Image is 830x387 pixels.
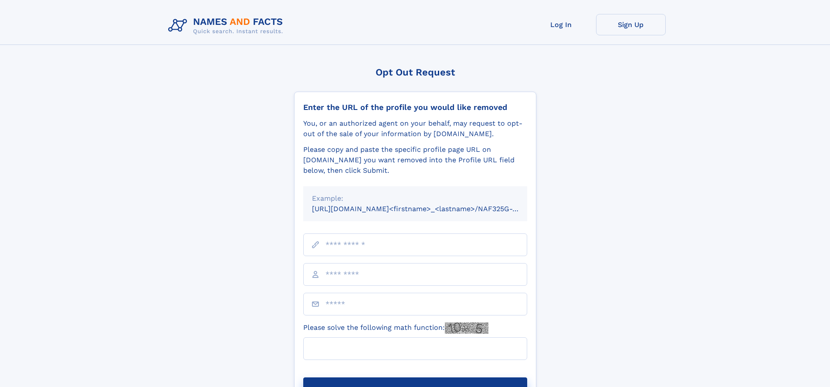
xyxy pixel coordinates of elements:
[294,67,536,78] div: Opt Out Request
[312,193,518,204] div: Example:
[596,14,666,35] a: Sign Up
[312,205,544,213] small: [URL][DOMAIN_NAME]<firstname>_<lastname>/NAF325G-xxxxxxxx
[303,118,527,139] div: You, or an authorized agent on your behalf, may request to opt-out of the sale of your informatio...
[526,14,596,35] a: Log In
[303,144,527,176] div: Please copy and paste the specific profile page URL on [DOMAIN_NAME] you want removed into the Pr...
[303,322,488,334] label: Please solve the following math function:
[303,103,527,112] div: Enter the URL of the profile you would like removed
[165,14,290,38] img: Logo Names and Facts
